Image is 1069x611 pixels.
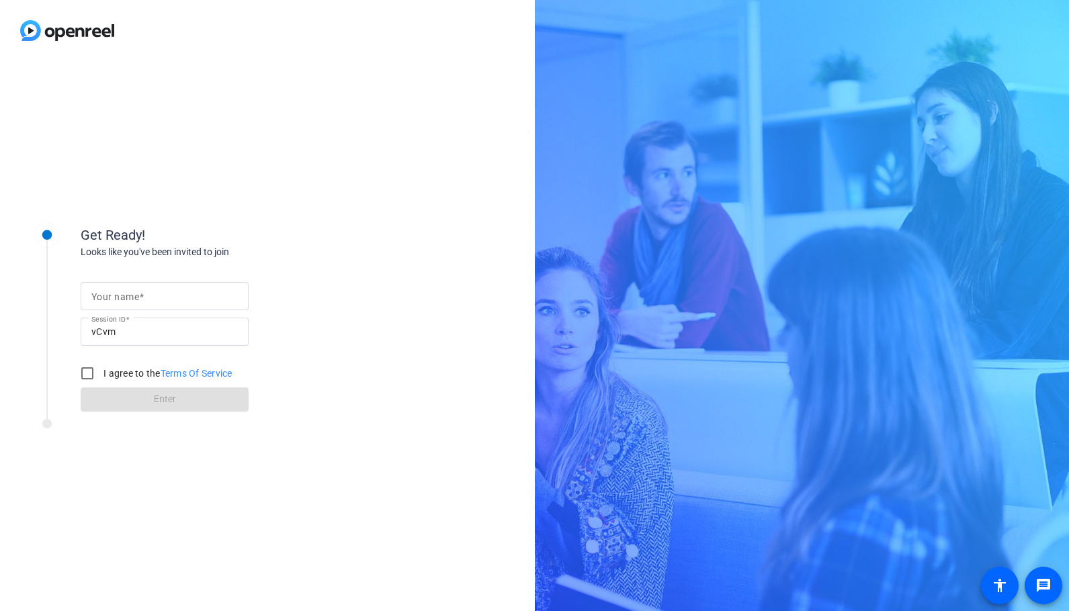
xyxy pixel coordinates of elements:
[992,577,1008,594] mat-icon: accessibility
[161,368,232,379] a: Terms Of Service
[91,291,139,302] mat-label: Your name
[1035,577,1052,594] mat-icon: message
[91,315,126,323] mat-label: Session ID
[101,367,232,380] label: I agree to the
[81,225,349,245] div: Get Ready!
[81,245,349,259] div: Looks like you've been invited to join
